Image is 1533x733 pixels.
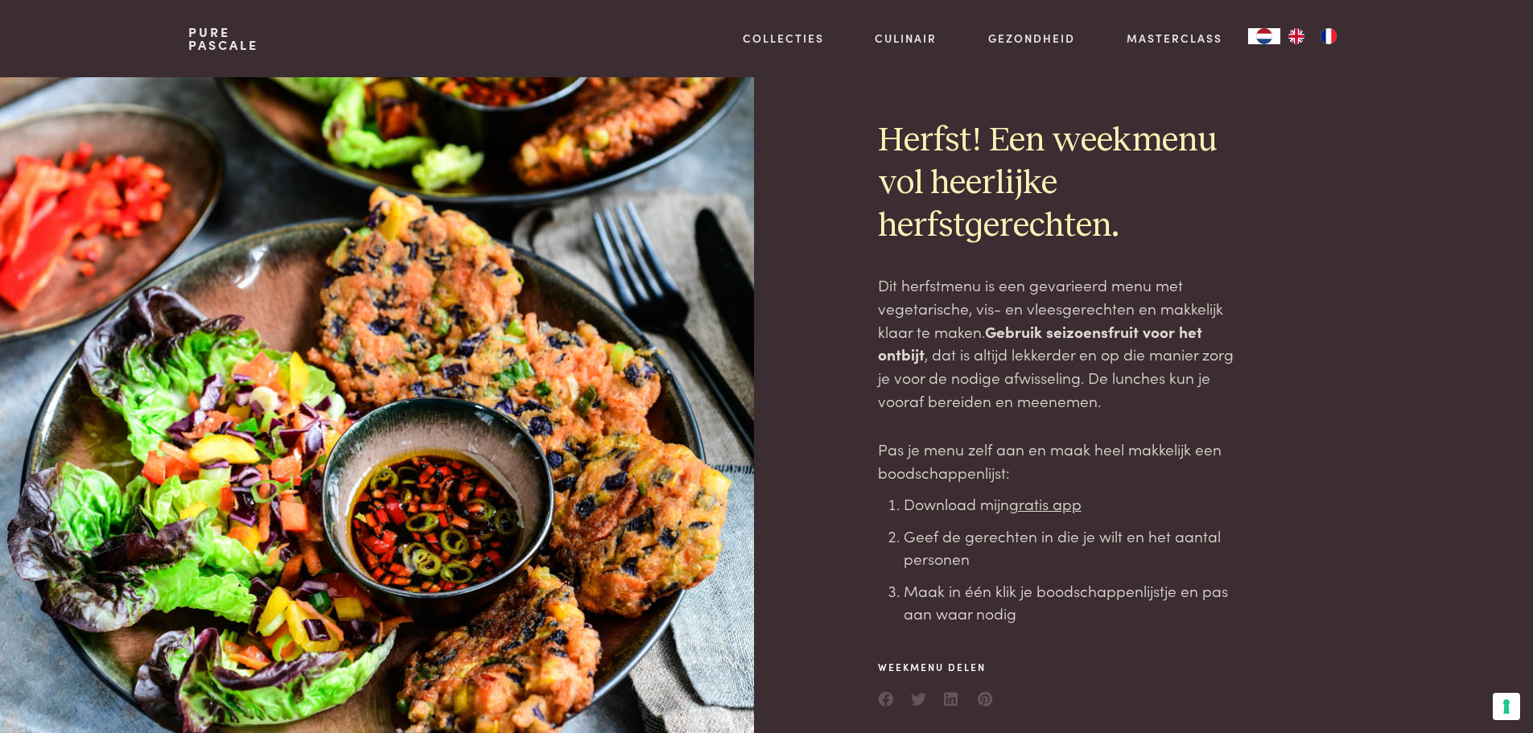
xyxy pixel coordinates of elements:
[904,525,1247,570] li: Geef de gerechten in die je wilt en het aantal personen
[878,274,1247,412] p: Dit herfstmenu is een gevarieerd menu met vegetarische, vis- en vleesgerechten en makkelijk klaar...
[1248,28,1280,44] a: NL
[1248,28,1280,44] div: Language
[1493,693,1520,720] button: Uw voorkeuren voor toestemming voor trackingtechnologieën
[904,579,1247,625] li: Maak in één klik je boodschappenlijstje en pas aan waar nodig
[1127,30,1222,47] a: Masterclass
[875,30,937,47] a: Culinair
[878,320,1202,365] strong: Gebruik seizoensfruit voor het ontbijt
[878,120,1247,248] h2: Herfst! Een weekmenu vol heerlijke herfstgerechten.
[1009,492,1082,514] a: gratis app
[743,30,824,47] a: Collecties
[1280,28,1313,44] a: EN
[988,30,1075,47] a: Gezondheid
[1248,28,1345,44] aside: Language selected: Nederlands
[188,26,258,51] a: PurePascale
[904,492,1247,516] li: Download mijn
[878,660,994,674] span: Weekmenu delen
[878,438,1247,484] p: Pas je menu zelf aan en maak heel makkelijk een boodschappenlijst:
[1313,28,1345,44] a: FR
[1280,28,1345,44] ul: Language list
